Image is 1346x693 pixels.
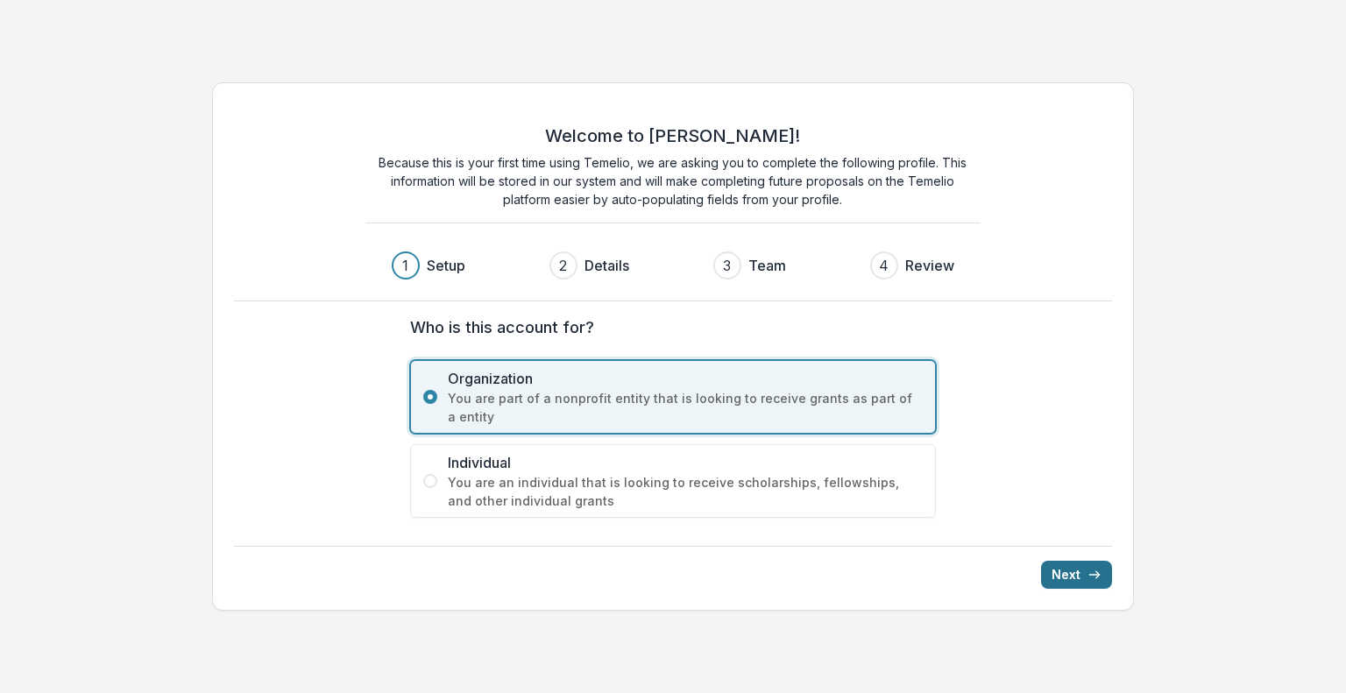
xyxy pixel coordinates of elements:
[448,389,923,426] span: You are part of a nonprofit entity that is looking to receive grants as part of a entity
[723,255,731,276] div: 3
[448,368,923,389] span: Organization
[748,255,786,276] h3: Team
[448,452,923,473] span: Individual
[1041,561,1112,589] button: Next
[559,255,567,276] div: 2
[905,255,954,276] h3: Review
[584,255,629,276] h3: Details
[879,255,889,276] div: 4
[545,125,800,146] h2: Welcome to [PERSON_NAME]!
[366,153,980,209] p: Because this is your first time using Temelio, we are asking you to complete the following profil...
[392,251,954,279] div: Progress
[448,473,923,510] span: You are an individual that is looking to receive scholarships, fellowships, and other individual ...
[402,255,408,276] div: 1
[427,255,465,276] h3: Setup
[410,315,925,339] label: Who is this account for?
